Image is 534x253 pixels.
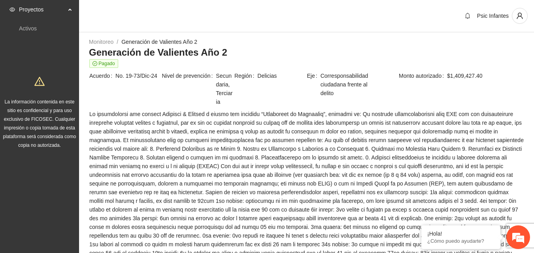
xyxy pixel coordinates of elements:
[462,13,474,19] span: bell
[89,59,118,68] span: Pagado
[399,71,447,80] span: Monto autorizado
[41,40,133,51] div: Chatee con nosotros ahora
[115,71,161,80] span: No. 19-73/Dic-24
[427,238,494,244] p: ¿Cómo puedo ayudarte?
[162,71,216,106] span: Nivel de prevención
[89,46,524,59] h3: Generación de Valientes Año 2
[92,61,97,66] span: check-circle
[4,169,151,197] textarea: Escriba su mensaje y pulse “Intro”
[46,82,109,162] span: Estamos en línea.
[19,2,66,17] span: Proyectos
[512,8,528,24] button: user
[89,71,115,80] span: Acuerdo
[216,71,234,106] span: Secundaria, Terciaria
[427,231,494,237] div: ¡Hola!
[234,71,257,80] span: Región
[447,71,524,80] span: $1,409,427.40
[512,12,527,19] span: user
[19,25,37,32] a: Activos
[257,71,306,80] span: Delicias
[121,39,197,45] a: Generación de Valientes Año 2
[9,7,15,12] span: eye
[461,9,474,22] button: bell
[307,71,321,97] span: Eje
[477,13,509,19] span: Psic Infantes
[89,39,113,45] a: Monitoreo
[130,4,149,23] div: Minimizar ventana de chat en vivo
[34,76,45,86] span: warning
[321,71,379,97] span: Corresponsabilidad ciudadana frente al delito
[117,39,118,45] span: /
[3,99,76,148] span: La información contenida en este sitio es confidencial y para uso exclusivo de FICOSEC. Cualquier...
